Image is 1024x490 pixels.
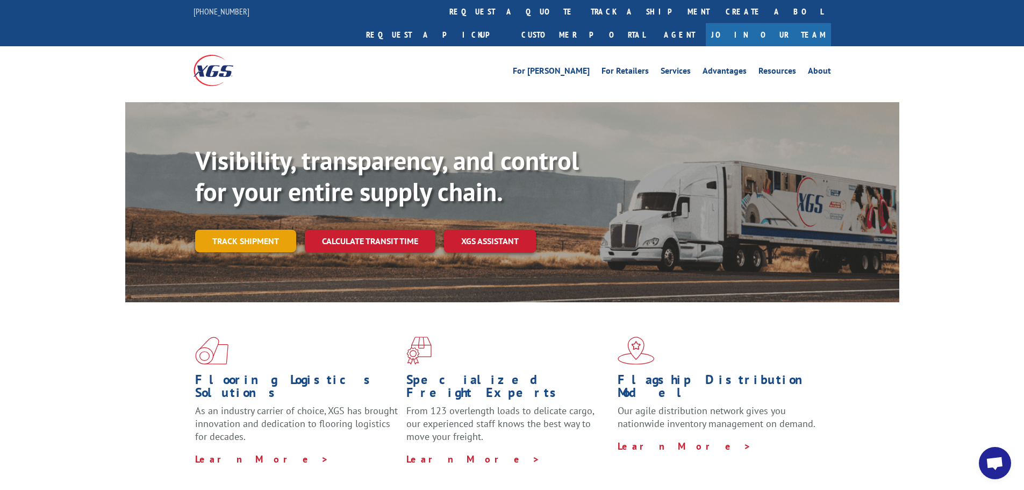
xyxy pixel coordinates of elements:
[758,67,796,79] a: Resources
[444,230,536,253] a: XGS ASSISTANT
[653,23,706,46] a: Agent
[703,67,747,79] a: Advantages
[195,373,398,404] h1: Flooring Logistics Solutions
[406,453,540,465] a: Learn More >
[358,23,513,46] a: Request a pickup
[195,337,228,365] img: xgs-icon-total-supply-chain-intelligence-red
[195,144,579,208] b: Visibility, transparency, and control for your entire supply chain.
[618,440,751,452] a: Learn More >
[195,404,398,443] span: As an industry carrier of choice, XGS has brought innovation and dedication to flooring logistics...
[661,67,691,79] a: Services
[601,67,649,79] a: For Retailers
[618,404,815,430] span: Our agile distribution network gives you nationwide inventory management on demand.
[194,6,249,17] a: [PHONE_NUMBER]
[406,404,610,452] p: From 123 overlength loads to delicate cargo, our experienced staff knows the best way to move you...
[406,373,610,404] h1: Specialized Freight Experts
[618,373,821,404] h1: Flagship Distribution Model
[706,23,831,46] a: Join Our Team
[513,67,590,79] a: For [PERSON_NAME]
[195,230,296,252] a: Track shipment
[305,230,435,253] a: Calculate transit time
[513,23,653,46] a: Customer Portal
[195,453,329,465] a: Learn More >
[618,337,655,365] img: xgs-icon-flagship-distribution-model-red
[406,337,432,365] img: xgs-icon-focused-on-flooring-red
[808,67,831,79] a: About
[979,447,1011,479] a: Open chat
